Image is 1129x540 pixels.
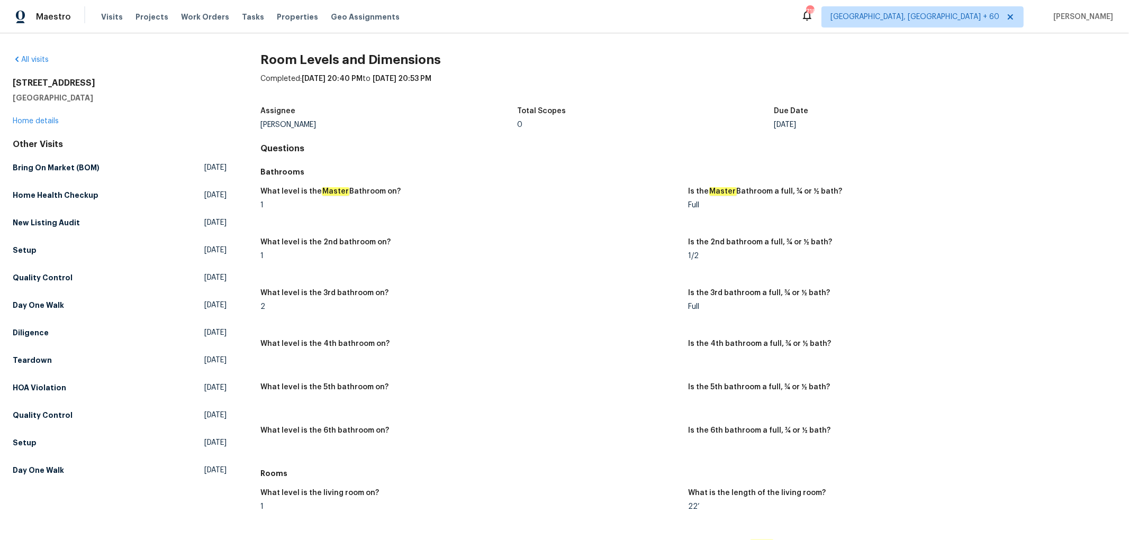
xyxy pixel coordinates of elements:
a: Quality Control[DATE] [13,268,227,287]
span: [DATE] [204,382,227,393]
h5: Quality Control [13,410,73,420]
div: [PERSON_NAME] [260,121,517,129]
h5: What level is the 2nd bathroom on? [260,239,391,246]
span: [DATE] [204,327,227,338]
h5: Setup [13,437,37,448]
h5: What level is the 6th bathroom on? [260,427,389,434]
h5: New Listing Audit [13,217,80,228]
h5: Home Health Checkup [13,190,98,200]
a: Day One Walk[DATE] [13,296,227,315]
h5: Bring On Market (BOM) [13,162,100,173]
h5: HOA Violation [13,382,66,393]
span: [DATE] [204,272,227,283]
span: [DATE] [204,217,227,228]
h5: What level is the 4th bathroom on? [260,340,390,347]
em: Master [322,187,349,196]
em: Master [709,187,737,196]
span: [GEOGRAPHIC_DATA], [GEOGRAPHIC_DATA] + 60 [830,12,999,22]
h5: Is the 5th bathroom a full, ¾ or ½ bath? [689,383,830,391]
span: Geo Assignments [331,12,400,22]
div: 1 [260,202,680,209]
div: [DATE] [774,121,1031,129]
h5: Quality Control [13,272,73,283]
div: 22’ [689,503,1108,510]
h5: What level is the Bathroom on? [260,188,401,195]
h5: Total Scopes [517,107,566,115]
div: Full [689,202,1108,209]
a: Setup[DATE] [13,241,227,260]
h5: Rooms [260,468,1116,479]
div: 0 [517,121,774,129]
a: Quality Control[DATE] [13,406,227,425]
span: [DATE] [204,410,227,420]
h5: Is the 3rd bathroom a full, ¾ or ½ bath? [689,289,830,297]
div: Completed: to [260,74,1116,101]
span: Properties [277,12,318,22]
h5: Assignee [260,107,295,115]
h5: Is the Bathroom a full, ¾ or ½ bath? [689,188,843,195]
h5: Is the 6th bathroom a full, ¾ or ½ bath? [689,427,831,434]
div: 2 [260,303,680,310]
span: [PERSON_NAME] [1049,12,1113,22]
div: 718 [806,6,814,17]
h5: What level is the living room on? [260,489,379,497]
span: [DATE] [204,300,227,310]
div: 1 [260,252,680,260]
span: Projects [136,12,168,22]
div: Full [689,303,1108,310]
span: [DATE] [204,190,227,200]
span: [DATE] [204,437,227,448]
h5: Setup [13,245,37,255]
a: New Listing Audit[DATE] [13,213,227,232]
h5: Due Date [774,107,808,115]
h2: [STREET_ADDRESS] [13,78,227,88]
h5: What level is the 3rd bathroom on? [260,289,389,297]
h5: Bathrooms [260,167,1116,177]
a: Day One Walk[DATE] [13,461,227,480]
div: Other Visits [13,139,227,150]
a: Home details [13,117,59,125]
span: [DATE] [204,355,227,365]
a: Setup[DATE] [13,433,227,452]
span: Maestro [36,12,71,22]
h5: Day One Walk [13,465,64,475]
h5: Teardown [13,355,52,365]
a: Diligence[DATE] [13,323,227,342]
h5: Diligence [13,327,49,338]
h5: What is the length of the living room? [689,489,826,497]
span: [DATE] [204,162,227,173]
span: Visits [101,12,123,22]
h5: [GEOGRAPHIC_DATA] [13,93,227,103]
a: All visits [13,56,49,63]
h5: Day One Walk [13,300,64,310]
h5: What level is the 5th bathroom on? [260,383,389,391]
span: [DATE] 20:53 PM [373,75,431,83]
a: Teardown[DATE] [13,351,227,370]
div: 1 [260,503,680,510]
h5: Is the 4th bathroom a full, ¾ or ½ bath? [689,340,832,347]
a: Home Health Checkup[DATE] [13,186,227,205]
a: Bring On Market (BOM)[DATE] [13,158,227,177]
div: 1/2 [689,252,1108,260]
span: Tasks [242,13,264,21]
span: [DATE] [204,465,227,475]
h5: Is the 2nd bathroom a full, ¾ or ½ bath? [689,239,833,246]
span: [DATE] [204,245,227,255]
span: [DATE] 20:40 PM [302,75,363,83]
h2: Room Levels and Dimensions [260,54,1116,65]
a: HOA Violation[DATE] [13,378,227,397]
h4: Questions [260,143,1116,154]
span: Work Orders [181,12,229,22]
